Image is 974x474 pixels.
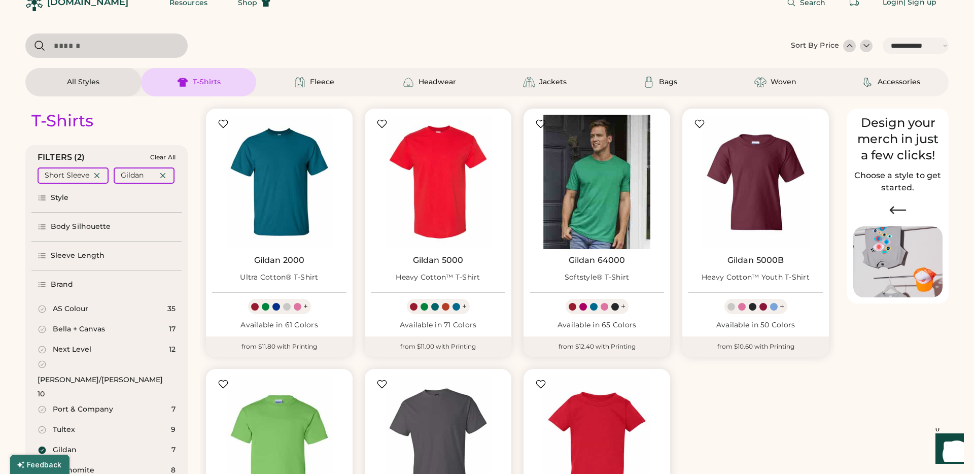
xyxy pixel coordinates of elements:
[53,404,113,415] div: Port & Company
[621,301,625,312] div: +
[51,251,105,261] div: Sleeve Length
[419,77,456,87] div: Headwear
[212,115,346,249] img: Gildan 2000 Ultra Cotton® T-Shirt
[177,76,189,88] img: T-Shirts Icon
[53,324,105,334] div: Bella + Canvas
[121,171,144,181] div: Gildan
[371,320,505,330] div: Available in 71 Colors
[396,273,480,283] div: Heavy Cotton™ T-Shirt
[659,77,677,87] div: Bags
[53,345,91,355] div: Next Level
[206,336,353,357] div: from $11.80 with Printing
[38,375,163,385] div: [PERSON_NAME]/[PERSON_NAME]
[169,324,176,334] div: 17
[310,77,334,87] div: Fleece
[371,115,505,249] img: Gildan 5000 Heavy Cotton™ T-Shirt
[853,226,943,298] img: Image of Lisa Congdon Eye Print on T-Shirt and Hat
[212,320,346,330] div: Available in 61 Colors
[688,115,823,249] img: Gildan 5000B Heavy Cotton™ Youth T-Shirt
[702,273,810,283] div: Heavy Cotton™ Youth T-Shirt
[539,77,567,87] div: Jackets
[45,171,89,181] div: Short Sleeve
[727,255,784,265] a: Gildan 5000B
[171,445,176,455] div: 7
[167,304,176,314] div: 35
[682,336,829,357] div: from $10.60 with Printing
[169,345,176,355] div: 12
[926,428,969,472] iframe: Front Chat
[150,154,176,161] div: Clear All
[51,280,74,290] div: Brand
[67,77,99,87] div: All Styles
[53,425,75,435] div: Tultex
[530,115,664,249] img: Gildan 64000 Softstyle® T-Shirt
[569,255,625,265] a: Gildan 64000
[171,425,176,435] div: 9
[38,151,85,163] div: FILTERS (2)
[31,111,93,131] div: T-Shirts
[294,76,306,88] img: Fleece Icon
[365,336,511,357] div: from $11.00 with Printing
[643,76,655,88] img: Bags Icon
[754,76,767,88] img: Woven Icon
[565,273,630,283] div: Softstyle® T-Shirt
[780,301,784,312] div: +
[791,41,839,51] div: Sort By Price
[530,320,664,330] div: Available in 65 Colors
[53,445,77,455] div: Gildan
[171,404,176,415] div: 7
[878,77,920,87] div: Accessories
[523,76,535,88] img: Jackets Icon
[53,304,88,314] div: AS Colour
[853,115,943,163] div: Design your merch in just a few clicks!
[771,77,796,87] div: Woven
[688,320,823,330] div: Available in 50 Colors
[413,255,464,265] a: Gildan 5000
[51,193,69,203] div: Style
[524,336,670,357] div: from $12.40 with Printing
[51,222,111,232] div: Body Silhouette
[462,301,467,312] div: +
[853,170,943,194] h2: Choose a style to get started.
[193,77,221,87] div: T-Shirts
[240,273,318,283] div: Ultra Cotton® T-Shirt
[303,301,308,312] div: +
[861,76,874,88] img: Accessories Icon
[254,255,305,265] a: Gildan 2000
[402,76,414,88] img: Headwear Icon
[38,389,45,399] div: 10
